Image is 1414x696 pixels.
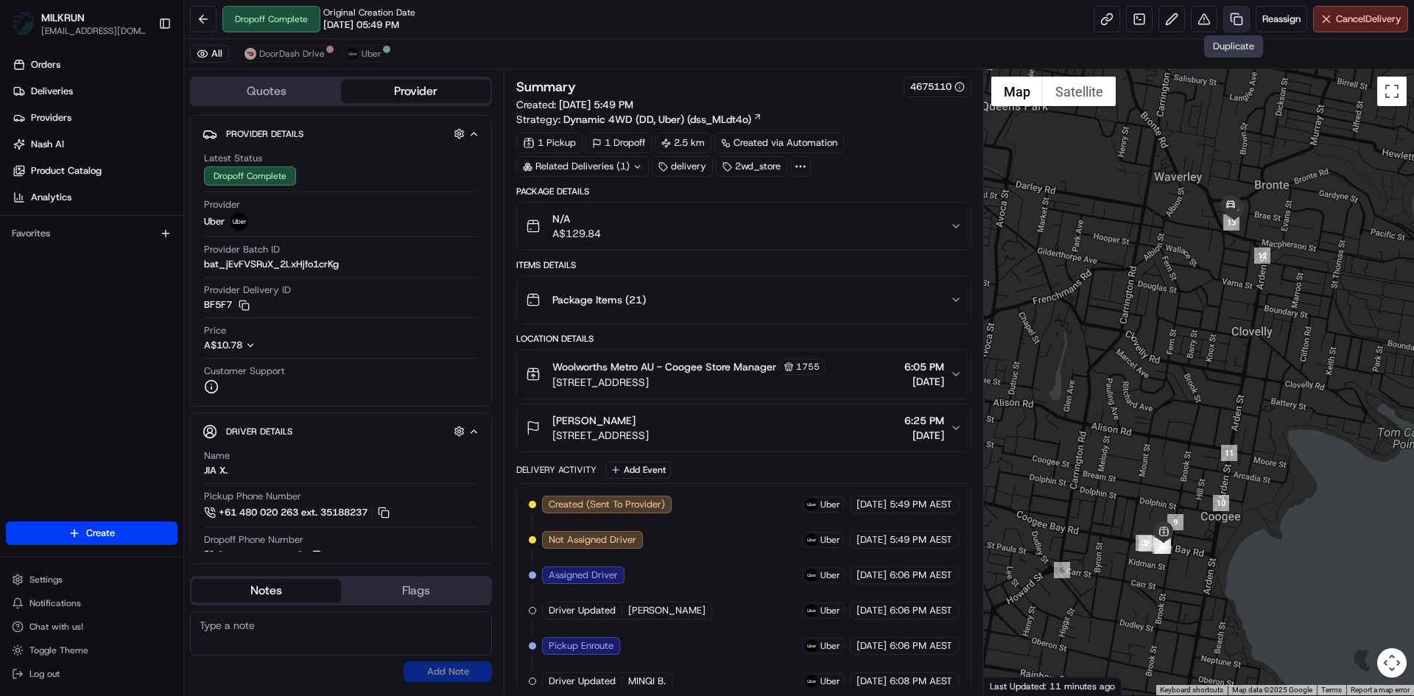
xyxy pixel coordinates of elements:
img: uber-new-logo.jpeg [806,569,817,581]
button: Log out [6,664,177,684]
div: 1 Pickup [516,133,583,153]
span: Pickup Enroute [549,639,613,653]
a: Product Catalog [6,159,183,183]
span: Deliveries [31,85,73,98]
span: Nash AI [31,138,64,151]
span: Product Catalog [31,164,102,177]
span: Driver Updated [549,604,616,617]
div: 10 [1213,495,1229,511]
div: 2wd_store [716,156,787,177]
img: MILKRUN [12,12,35,35]
img: Google [988,676,1036,695]
span: Pickup Phone Number [204,490,301,503]
span: N/A [552,211,601,226]
div: 13 [1223,214,1239,231]
span: [PERSON_NAME] [552,413,636,428]
button: Woolworths Metro AU - Coogee Store Manager1755[STREET_ADDRESS]6:05 PM[DATE] [517,350,970,398]
span: [STREET_ADDRESS] [552,375,825,390]
button: MILKRUN [41,10,85,25]
div: Related Deliveries (1) [516,156,649,177]
div: Created via Automation [714,133,844,153]
a: [PHONE_NUMBER] [204,548,326,564]
button: Map camera controls [1377,648,1407,678]
div: Location Details [516,333,971,345]
img: uber-new-logo.jpeg [806,605,817,616]
span: A$10.78 [204,339,242,351]
span: 6:06 PM AEST [890,604,952,617]
div: 1 Dropoff [585,133,652,153]
a: Deliveries [6,80,183,103]
span: 5:49 PM AEST [890,533,952,546]
button: Quotes [191,80,341,103]
div: 7 [1139,535,1155,552]
div: JIA X. [204,464,228,477]
button: Driver Details [203,419,479,443]
span: [DATE] [857,533,887,546]
span: Provider [204,198,240,211]
button: Chat with us! [6,616,177,637]
img: uber-new-logo.jpeg [347,48,359,60]
a: Open this area in Google Maps (opens a new window) [988,676,1036,695]
span: Providers [31,111,71,124]
span: Package Items ( 21 ) [552,292,646,307]
a: Report a map error [1351,686,1410,694]
button: Keyboard shortcuts [1160,685,1223,695]
span: Cancel Delivery [1336,13,1401,26]
span: [PERSON_NAME] [628,604,706,617]
span: Orders [31,58,60,71]
span: [DATE] [857,639,887,653]
span: 1755 [796,361,820,373]
a: Providers [6,106,183,130]
span: Name [204,449,230,463]
a: Dynamic 4WD (DD, Uber) (dss_MLdt4o) [563,112,762,127]
span: Chat with us! [29,621,83,633]
span: Uber [204,215,225,228]
div: 12 [1254,247,1270,264]
button: BF5F7 [204,298,250,312]
span: [EMAIL_ADDRESS][DOMAIN_NAME] [41,25,147,37]
button: Provider Details [203,122,479,146]
span: Driver Updated [549,675,616,688]
span: 5:49 PM AEST [890,498,952,511]
span: Created (Sent To Provider) [549,498,665,511]
span: Driver Details [226,426,292,437]
span: [DATE] [857,675,887,688]
div: Duplicate [1204,35,1263,57]
button: Toggle Theme [6,640,177,661]
span: Uber [820,569,840,581]
button: Reassign [1256,6,1307,32]
button: Package Items (21) [517,276,970,323]
div: Last Updated: 11 minutes ago [984,677,1122,695]
span: [DATE] [904,428,944,443]
span: Uber [820,675,840,687]
span: Uber [362,48,381,60]
img: uber-new-logo.jpeg [806,534,817,546]
button: A$10.78 [204,339,334,352]
span: Assigned Driver [549,569,618,582]
span: Uber [820,605,840,616]
span: 6:25 PM [904,413,944,428]
button: Show street map [991,77,1043,106]
div: 11 [1221,445,1237,461]
span: +61 480 020 263 ext. 35188237 [219,506,367,519]
a: Orders [6,53,183,77]
a: Nash AI [6,133,183,156]
div: Package Details [516,186,971,197]
button: [PERSON_NAME][STREET_ADDRESS]6:25 PM[DATE] [517,404,970,451]
span: [DATE] [904,374,944,389]
button: 4675110 [910,80,965,94]
button: Add Event [605,461,671,479]
span: 6:06 PM AEST [890,569,952,582]
span: Notifications [29,597,81,609]
button: Provider [341,80,490,103]
img: uber-new-logo.jpeg [806,675,817,687]
span: [PHONE_NUMBER] [219,549,302,563]
span: Latest Status [204,152,262,165]
a: Terms (opens in new tab) [1321,686,1342,694]
span: [DATE] [857,498,887,511]
span: Uber [820,534,840,546]
div: 2.5 km [655,133,711,153]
